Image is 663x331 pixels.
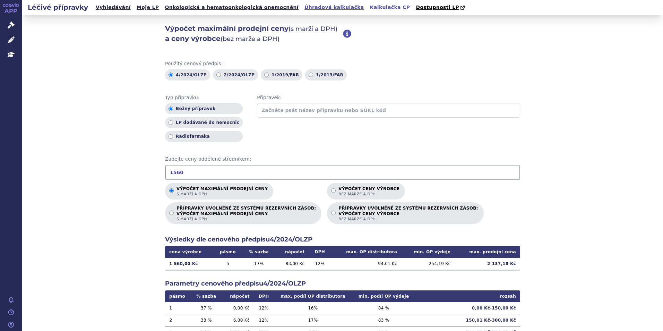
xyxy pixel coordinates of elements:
[165,290,191,302] th: pásmo
[165,258,213,270] td: 1 560,00 Kč
[257,103,520,118] input: Začněte psát název přípravku nebo SÚKL kód
[169,188,174,193] input: Výpočet maximální prodejní cenys marží a DPH
[331,258,401,270] td: 94,01 Kč
[191,290,221,302] th: % sazba
[274,290,352,302] th: max. podíl OP distributora
[401,258,455,270] td: 254,19 Kč
[165,235,520,244] h2: Výsledky dle cenového předpisu 4/2024/OLZP
[401,246,455,258] th: min. OP výdeje
[165,165,520,180] input: Zadejte ceny oddělené středníkem
[352,290,415,302] th: min. podíl OP výdeje
[94,3,133,12] a: Vyhledávání
[352,302,415,314] td: 84 %
[165,246,213,258] th: cena výrobce
[414,3,468,12] a: Dostupnosti LP
[455,246,520,258] th: max. prodejní cena
[176,192,268,197] span: s marží a DPH
[216,73,221,77] input: 2/2024/OLZP
[176,211,316,217] strong: VÝPOČET MAXIMÁLNÍ PRODEJNÍ CENY
[169,73,173,77] input: 4/2024/OLZP
[221,302,253,314] td: 0,00 Kč
[165,103,243,114] label: Běžný přípravek
[276,258,309,270] td: 83,00 Kč
[176,186,268,197] p: Výpočet maximální prodejní ceny
[176,217,316,222] span: s marží a DPH
[254,302,274,314] td: 12 %
[338,211,478,217] strong: VÝPOČET CENY VÝROBCE
[338,192,399,197] span: bez marže a DPH
[169,211,174,215] input: PŘÍPRAVKY UVOLNĚNÉ ZE SYSTÉMU REZERVNÍCH ZÁSOB:VÝPOČET MAXIMÁLNÍ PRODEJNÍ CENYs marží a DPH
[213,258,242,270] td: 5
[331,211,336,215] input: PŘÍPRAVKY UVOLNĚNÉ ZE SYSTÉMU REZERVNÍCH ZÁSOB:VÝPOČET CENY VÝROBCEbez marže a DPH
[163,3,301,12] a: Onkologická a hematoonkologická onemocnění
[261,69,302,80] label: 1/2019/FAR
[338,217,478,222] span: bez marže a DPH
[169,134,173,139] input: Radiofarmaka
[165,94,243,101] span: Typ přípravku:
[221,35,279,43] span: (bez marže a DPH)
[191,314,221,326] td: 33 %
[221,290,253,302] th: nápočet
[165,314,191,326] td: 2
[213,246,242,258] th: pásmo
[191,302,221,314] td: 37 %
[242,258,275,270] td: 17 %
[309,258,331,270] td: 12 %
[368,3,412,12] a: Kalkulačka CP
[415,302,520,314] td: 0,00 Kč - 150,00 Kč
[254,314,274,326] td: 12 %
[331,188,336,193] input: Výpočet ceny výrobcebez marže a DPH
[169,107,173,111] input: Běžný přípravek
[254,290,274,302] th: DPH
[305,69,347,80] label: 1/2013/FAR
[165,279,520,288] h2: Parametry cenového předpisu 4/2024/OLZP
[22,2,94,12] h2: Léčivé přípravky
[242,246,275,258] th: % sazba
[165,302,191,314] td: 1
[274,302,352,314] td: 16 %
[257,94,520,101] span: Přípravek:
[289,25,337,33] span: (s marží a DPH)
[274,314,352,326] td: 17 %
[415,314,520,326] td: 150,01 Kč - 300,00 Kč
[135,3,161,12] a: Moje LP
[165,24,343,44] h2: Výpočet maximální prodejní ceny a ceny výrobce
[165,117,243,128] label: LP dodávané do nemocnic
[169,120,173,125] input: LP dodávané do nemocnic
[165,69,210,80] label: 4/2024/OLZP
[302,3,366,12] a: Úhradová kalkulačka
[416,5,459,10] span: Dostupnosti LP
[264,73,269,77] input: 1/2019/FAR
[309,246,331,258] th: DPH
[221,314,253,326] td: 6,00 Kč
[455,258,520,270] td: 2 137,18 Kč
[213,69,258,80] label: 2/2024/OLZP
[338,206,478,222] p: PŘÍPRAVKY UVOLNĚNÉ ZE SYSTÉMU REZERVNÍCH ZÁSOB:
[338,186,399,197] p: Výpočet ceny výrobce
[165,156,520,163] span: Zadejte ceny oddělené středníkem:
[276,246,309,258] th: nápočet
[176,206,316,222] p: PŘÍPRAVKY UVOLNĚNÉ ZE SYSTÉMU REZERVNÍCH ZÁSOB:
[165,60,520,67] span: Použitý cenový předpis:
[415,290,520,302] th: rozsah
[352,314,415,326] td: 83 %
[165,131,243,142] label: Radiofarmaka
[331,246,401,258] th: max. OP distributora
[309,73,313,77] input: 1/2013/FAR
